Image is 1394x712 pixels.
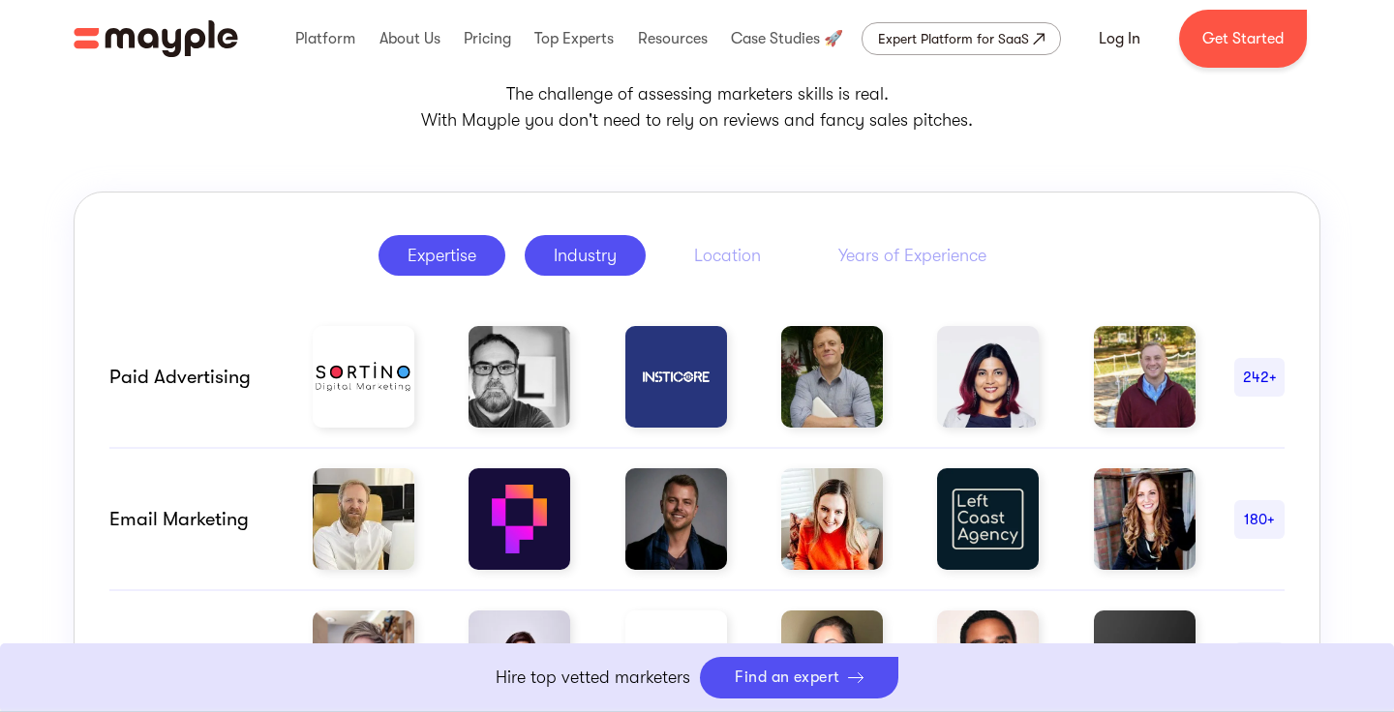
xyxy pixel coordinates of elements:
[633,8,712,70] div: Resources
[109,508,274,531] div: email marketing
[878,27,1029,50] div: Expert Platform for SaaS
[554,244,617,267] div: Industry
[1234,366,1285,389] div: 242+
[862,22,1061,55] a: Expert Platform for SaaS
[530,8,619,70] div: Top Experts
[74,81,1320,133] p: The challenge of assessing marketers skills is real. With Mayple you don't need to rely on review...
[74,20,238,57] img: Mayple logo
[408,244,476,267] div: Expertise
[74,20,238,57] a: home
[838,244,986,267] div: Years of Experience
[1179,10,1307,68] a: Get Started
[1234,508,1285,531] div: 180+
[109,366,274,389] div: Paid advertising
[1076,15,1164,62] a: Log In
[694,244,761,267] div: Location
[459,8,516,70] div: Pricing
[290,8,360,70] div: Platform
[375,8,445,70] div: About Us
